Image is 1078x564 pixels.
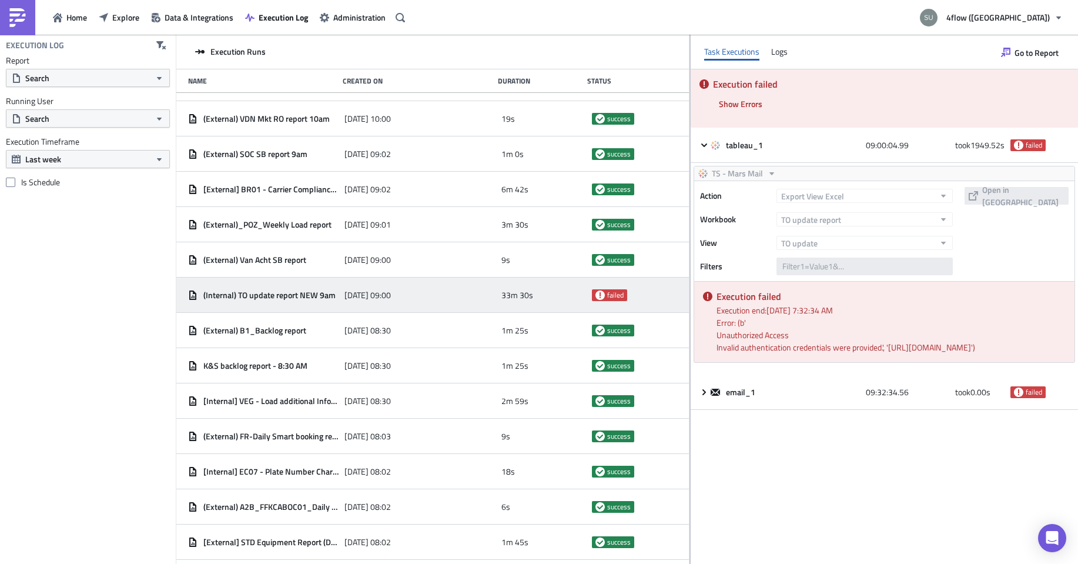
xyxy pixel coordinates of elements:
span: success [595,467,605,476]
h4: Execution Log [6,40,64,51]
span: 9s [501,431,510,442]
span: Search [25,72,49,84]
span: 33m 30s [501,290,533,301]
button: Home [47,8,93,26]
label: View [700,234,771,252]
div: took 0.00 s [955,382,1005,403]
span: TO update report [781,213,841,226]
summary: Unauthorized Access [717,329,1066,341]
input: Filter1=Value1&... [776,258,953,275]
span: [DATE] 09:00 [344,255,391,265]
button: Open in [GEOGRAPHIC_DATA] [965,187,1069,205]
span: [DATE] 08:30 [344,325,391,336]
span: Search [25,112,49,125]
button: Data & Integrations [145,8,239,26]
button: Export View Excel [776,189,953,203]
button: Last week [6,150,170,168]
span: success [607,220,631,229]
img: Avatar [919,8,939,28]
span: TO update [781,237,818,249]
a: Administration [314,8,391,26]
span: success [607,432,631,441]
span: Execution Log [259,11,308,24]
button: Search [6,109,170,128]
span: tableau_1 [726,140,765,151]
span: K&S backlog report - 8:30 AM [203,361,307,371]
span: Execution Runs [210,46,266,57]
span: success [607,149,631,159]
span: [DATE] 08:02 [344,537,391,548]
span: 9s [501,255,510,265]
span: success [595,502,605,512]
button: Search [6,69,170,87]
span: 4flow ([GEOGRAPHIC_DATA]) [946,11,1050,24]
span: [DATE] 09:02 [344,184,391,195]
span: [DATE] 08:02 [344,466,391,477]
div: Execution end: [DATE] 7:32:34 AM [717,304,1066,316]
div: 09:32:34.56 [866,382,949,403]
span: success [595,114,605,124]
span: Export View Excel [781,190,844,202]
span: Home [66,11,87,24]
span: [DATE] 09:00 [344,290,391,301]
span: failed [1014,141,1023,150]
label: Action [700,187,771,205]
span: (External) VDN Mkt RO report 10am [203,114,330,124]
div: Task Executions [704,43,759,61]
span: failed [607,291,624,300]
span: 18s [501,466,515,477]
span: Last week [25,153,61,165]
div: Logs [771,43,788,61]
span: success [607,361,631,371]
span: failed [1026,141,1042,150]
span: [DATE] 08:03 [344,431,391,442]
span: email_1 [726,387,757,398]
span: 1m 0s [501,149,524,159]
span: [DATE] 10:00 [344,114,391,124]
span: success [595,185,605,194]
button: TO update report [776,212,953,226]
span: failed [595,291,605,300]
span: Go to Report [1015,46,1059,59]
button: Execution Log [239,8,314,26]
button: Go to Report [995,43,1064,62]
span: Data & Integrations [165,11,233,24]
span: success [595,538,605,547]
span: success [607,502,631,512]
label: Execution Timeframe [6,136,170,147]
span: success [607,538,631,547]
h5: Execution failed [713,79,1069,89]
div: took 1949.52 s [955,135,1005,156]
span: (Internal) TO update report NEW 9am [203,290,336,301]
span: Open in [GEOGRAPHIC_DATA] [982,183,1064,208]
span: Administration [333,11,386,24]
div: 09:00:04.99 [866,135,949,156]
div: Error: (b' ', '[URL][DOMAIN_NAME]') [717,316,1066,353]
span: 1m 45s [501,537,528,548]
span: [DATE] 08:02 [344,502,391,512]
span: failed [1014,388,1023,397]
span: [Internal] EC07 - Plate Number Character Restrictions [203,466,339,477]
span: success [595,396,605,406]
span: success [607,185,631,194]
button: Explore [93,8,145,26]
span: success [607,396,631,406]
span: success [595,220,605,229]
span: [DATE] 08:30 [344,361,391,371]
span: 3m 30s [501,219,528,230]
span: TS - Mars Mail [712,166,763,181]
div: Duration [498,76,581,85]
span: success [607,326,631,335]
button: TO update [776,236,953,250]
span: [External] STD Equipment Report (Daily 08:00) [203,537,339,548]
span: [Internal] VEG - Load additional Information [203,396,339,406]
span: success [607,467,631,476]
div: Status [587,76,671,85]
span: (External)_POZ_Weekly Load report [203,219,332,230]
span: success [595,326,605,335]
span: [External] BR01 - Carrier Compliance Tracker [203,184,339,195]
button: Show Errors [713,95,768,113]
button: Clear filters [152,36,170,54]
h5: Execution failed [717,292,1066,301]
